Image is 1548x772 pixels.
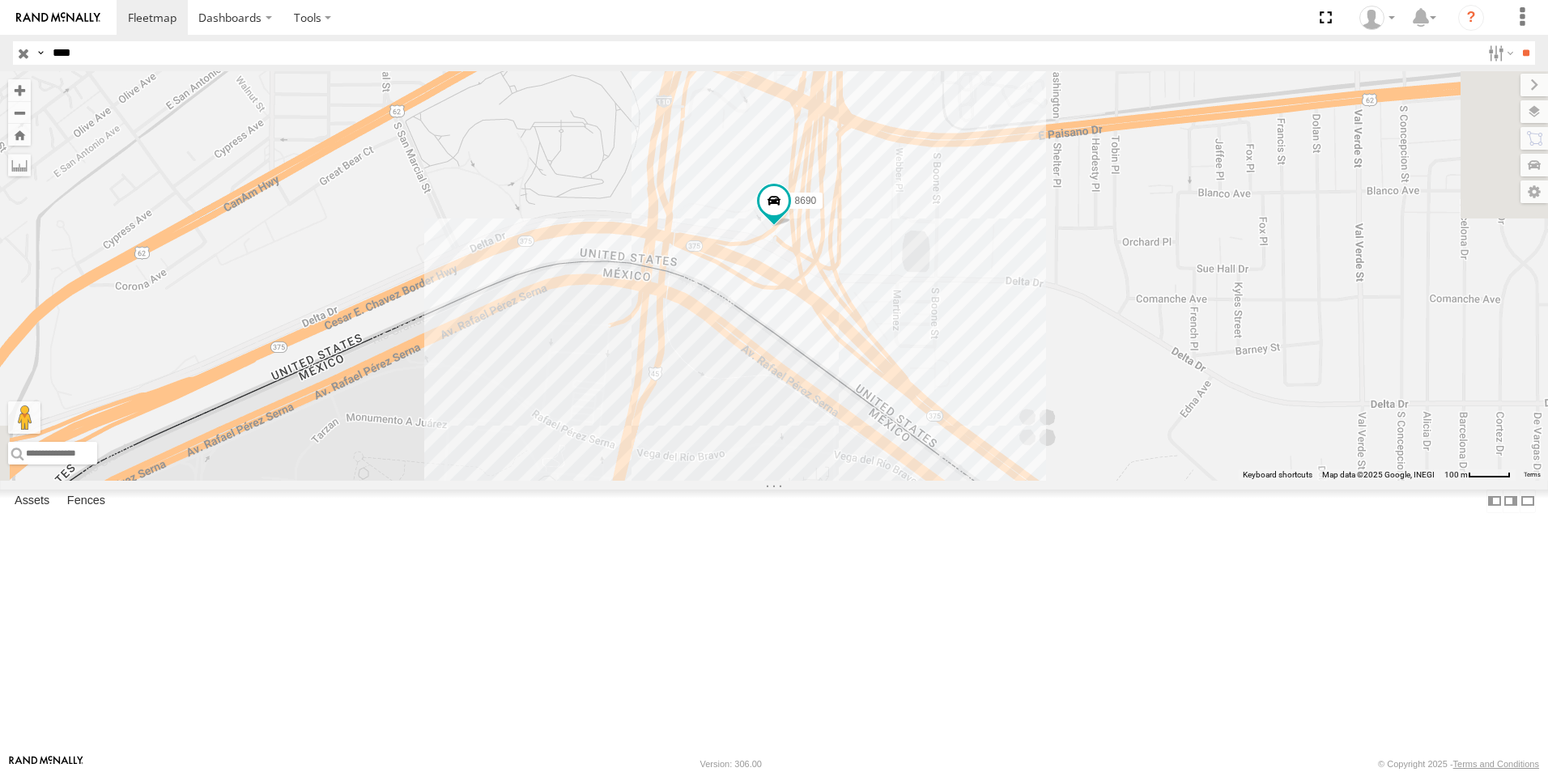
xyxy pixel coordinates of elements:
[8,79,31,101] button: Zoom in
[59,490,113,512] label: Fences
[1354,6,1401,30] div: Omar Miranda
[1482,41,1516,65] label: Search Filter Options
[9,756,83,772] a: Visit our Website
[1322,470,1435,479] span: Map data ©2025 Google, INEGI
[700,759,762,769] div: Version: 306.00
[1444,470,1468,479] span: 100 m
[1458,5,1484,31] i: ?
[16,12,100,23] img: rand-logo.svg
[8,154,31,176] label: Measure
[1486,490,1503,513] label: Dock Summary Table to the Left
[1520,490,1536,513] label: Hide Summary Table
[8,124,31,146] button: Zoom Home
[34,41,47,65] label: Search Query
[1520,180,1548,203] label: Map Settings
[8,401,40,434] button: Drag Pegman onto the map to open Street View
[1440,469,1516,481] button: Map Scale: 100 m per 49 pixels
[1524,472,1541,478] a: Terms (opens in new tab)
[1243,469,1312,481] button: Keyboard shortcuts
[8,101,31,124] button: Zoom out
[1453,759,1539,769] a: Terms and Conditions
[6,490,57,512] label: Assets
[795,195,817,206] span: 8690
[1503,490,1519,513] label: Dock Summary Table to the Right
[1378,759,1539,769] div: © Copyright 2025 -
